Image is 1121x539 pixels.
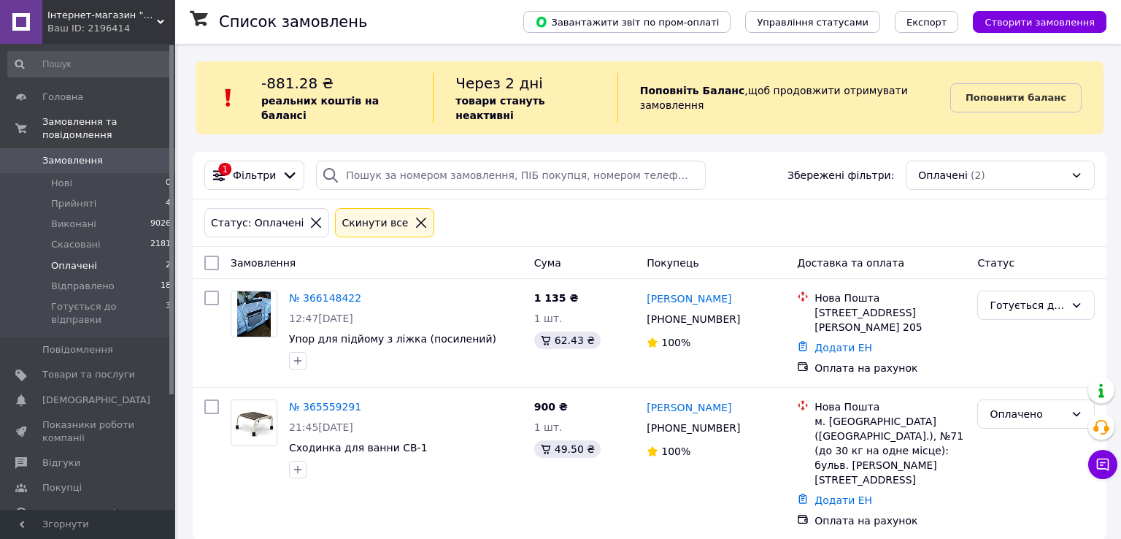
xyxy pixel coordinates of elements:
input: Пошук [7,51,172,77]
button: Управління статусами [745,11,880,33]
img: :exclamation: [217,87,239,109]
b: товари стануть неактивні [455,95,544,121]
a: Фото товару [231,400,277,446]
div: м. [GEOGRAPHIC_DATA] ([GEOGRAPHIC_DATA].), №71 (до 30 кг на одне місце): бульв. [PERSON_NAME][STR... [814,414,966,487]
div: Нова Пошта [814,400,966,414]
span: Готується до відправки [51,300,166,326]
input: Пошук за номером замовлення, ПІБ покупця, номером телефону, Email, номером накладної [316,161,705,190]
span: Створити замовлення [985,17,1095,28]
span: Оплачені [918,168,968,183]
span: 3 [166,300,171,326]
span: 4 [166,197,171,210]
a: Додати ЕН [814,342,872,353]
span: Нові [51,177,72,190]
span: Прийняті [51,197,96,210]
div: Ваш ID: 2196414 [47,22,175,35]
span: Повідомлення [42,343,113,356]
span: Товари та послуги [42,368,135,381]
b: Поповніть Баланс [640,85,745,96]
div: Оплата на рахунок [814,513,966,528]
span: [PHONE_NUMBER] [647,422,740,434]
span: Покупець [647,257,698,269]
b: Поповнити баланс [966,92,1066,103]
img: Фото товару [237,291,271,337]
span: Виконані [51,218,96,231]
span: Головна [42,91,83,104]
span: -881.28 ₴ [261,74,334,92]
span: 21:45[DATE] [289,421,353,433]
a: [PERSON_NAME] [647,400,731,415]
button: Експорт [895,11,959,33]
div: Оплачено [990,406,1065,422]
a: [PERSON_NAME] [647,291,731,306]
div: Готується до відправки [990,297,1065,313]
span: Покупці [42,481,82,494]
div: 62.43 ₴ [534,332,601,349]
span: 12:47[DATE] [289,313,353,324]
div: 49.50 ₴ [534,440,601,458]
a: Упор для підйому з ліжка (посилений) [289,333,496,345]
span: Фільтри [233,168,276,183]
span: Через 2 дні [455,74,543,92]
div: Оплата на рахунок [814,361,966,375]
span: 2 [166,259,171,272]
a: № 366148422 [289,292,361,304]
span: Показники роботи компанії [42,418,135,445]
span: 18 [161,280,171,293]
h1: Список замовлень [219,13,367,31]
span: 1 шт. [534,421,563,433]
span: Відправлено [51,280,115,293]
span: Відгуки [42,456,80,470]
span: (2) [971,169,985,181]
button: Створити замовлення [973,11,1106,33]
span: 100% [661,446,690,457]
a: Фото товару [231,291,277,337]
a: Додати ЕН [814,494,872,506]
button: Завантажити звіт по пром-оплаті [523,11,731,33]
span: Збережені фільтри: [787,168,894,183]
span: Експорт [906,17,947,28]
div: [STREET_ADDRESS][PERSON_NAME] 205 [814,305,966,335]
b: реальних коштів на балансі [261,95,379,121]
span: [DEMOGRAPHIC_DATA] [42,394,150,407]
span: Замовлення [231,257,296,269]
button: Чат з покупцем [1088,450,1117,479]
span: Каталог ProSale [42,507,121,520]
span: 1 шт. [534,313,563,324]
span: Cума [534,257,561,269]
a: № 365559291 [289,401,361,413]
span: 1 135 ₴ [534,292,579,304]
div: Cкинути все [339,215,411,231]
span: Скасовані [51,238,101,251]
div: , щоб продовжити отримувати замовлення [617,73,950,123]
a: Сходинка для ванни СВ-1 [289,442,428,454]
span: 100% [661,337,690,348]
span: 900 ₴ [534,401,568,413]
div: Нова Пошта [814,291,966,305]
span: 9026 [150,218,171,231]
span: 0 [166,177,171,190]
span: Статус [977,257,1014,269]
span: 2181 [150,238,171,251]
span: Оплачені [51,259,97,272]
span: Управління статусами [757,17,868,28]
span: Інтернет-магазин "Asti" [47,9,157,22]
div: Статус: Оплачені [208,215,307,231]
span: [PHONE_NUMBER] [647,313,740,325]
span: Доставка та оплата [797,257,904,269]
img: Фото товару [231,407,277,439]
span: Завантажити звіт по пром-оплаті [535,15,719,28]
a: Створити замовлення [958,15,1106,27]
span: Замовлення [42,154,103,167]
a: Поповнити баланс [950,83,1082,112]
span: Замовлення та повідомлення [42,115,175,142]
